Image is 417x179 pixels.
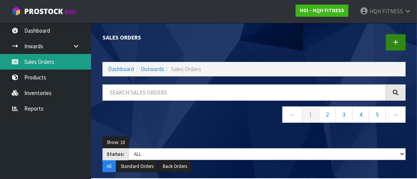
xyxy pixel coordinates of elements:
[116,160,158,173] button: Standard Orders
[102,160,116,173] button: All
[102,34,249,41] h1: Sales Orders
[352,106,369,123] a: 4
[141,65,164,73] a: Outwards
[102,106,406,125] nav: Page navigation
[369,106,386,123] a: 5
[24,6,63,16] span: ProStock
[11,6,21,16] img: cube-alt.png
[302,106,319,123] a: 1
[107,151,124,157] strong: Status:
[171,65,201,73] span: Sales Orders
[382,8,403,15] span: FITNESS
[282,106,302,123] a: ←
[159,160,191,173] button: Back Orders
[102,136,129,149] button: Show: 10
[300,7,344,14] strong: H01 - HQH FITNESS
[386,106,406,123] a: →
[370,8,381,15] span: HQH
[102,84,386,101] input: Search sales orders
[108,65,134,73] a: Dashboard
[65,8,76,16] small: WMS
[335,106,352,123] a: 3
[319,106,336,123] a: 2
